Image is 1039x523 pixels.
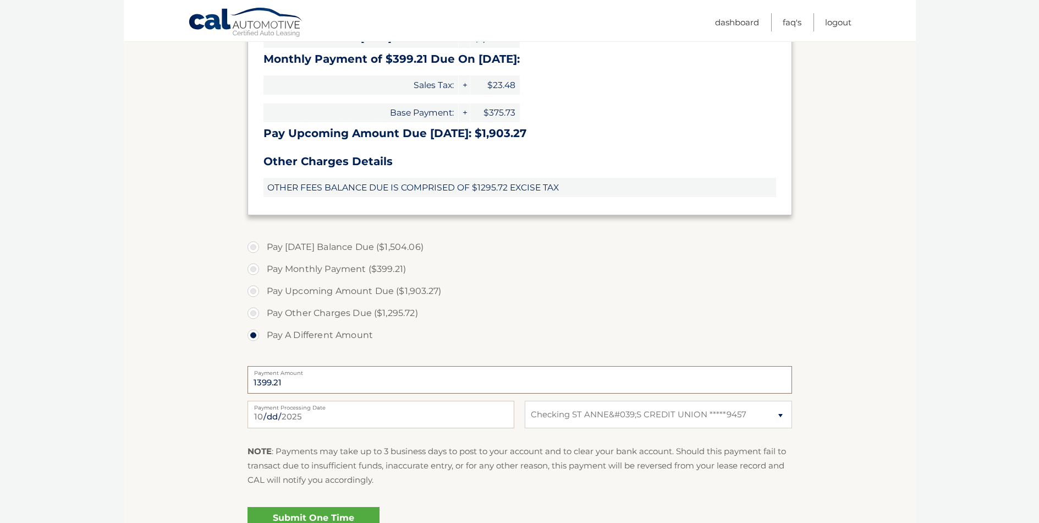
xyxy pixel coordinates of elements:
[248,366,792,394] input: Payment Amount
[470,103,520,123] span: $375.73
[263,103,458,123] span: Base Payment:
[248,444,792,488] p: : Payments may take up to 3 business days to post to your account and to clear your bank account....
[248,401,514,410] label: Payment Processing Date
[263,75,458,95] span: Sales Tax:
[248,302,792,324] label: Pay Other Charges Due ($1,295.72)
[248,236,792,258] label: Pay [DATE] Balance Due ($1,504.06)
[188,7,304,39] a: Cal Automotive
[715,13,759,31] a: Dashboard
[459,103,470,123] span: +
[263,127,776,140] h3: Pay Upcoming Amount Due [DATE]: $1,903.27
[248,324,792,346] label: Pay A Different Amount
[248,401,514,428] input: Payment Date
[263,155,776,168] h3: Other Charges Details
[470,75,520,95] span: $23.48
[248,366,792,375] label: Payment Amount
[248,258,792,280] label: Pay Monthly Payment ($399.21)
[248,280,792,302] label: Pay Upcoming Amount Due ($1,903.27)
[248,446,272,456] strong: NOTE
[263,178,776,197] span: OTHER FEES BALANCE DUE IS COMPRISED OF $1295.72 EXCISE TAX
[263,52,776,66] h3: Monthly Payment of $399.21 Due On [DATE]:
[783,13,801,31] a: FAQ's
[459,75,470,95] span: +
[825,13,851,31] a: Logout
